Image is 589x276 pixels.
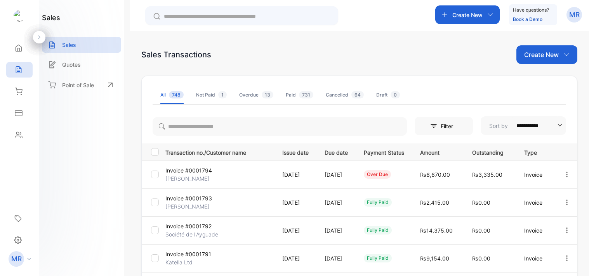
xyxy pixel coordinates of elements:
span: ₨6,670.00 [420,171,450,178]
p: Filter [441,122,458,130]
p: Transaction no./Customer name [165,147,273,157]
p: [PERSON_NAME] [165,202,209,210]
p: Invoice #0001792 [165,222,212,230]
button: Create New [435,5,500,24]
p: Due date [325,147,348,157]
p: Invoice [524,198,547,207]
div: fully paid [364,254,392,262]
div: Draft [376,91,400,98]
button: Sort by [481,116,566,135]
p: Outstanding [472,147,508,157]
span: 1 [218,91,227,98]
p: Amount [420,147,456,157]
div: fully paid [364,226,392,235]
p: Invoice #0001794 [165,166,212,174]
p: Have questions? [513,6,549,14]
span: 13 [262,91,273,98]
p: Issue date [282,147,309,157]
p: [DATE] [325,198,348,207]
a: Quotes [42,57,121,72]
p: MR [11,254,22,264]
p: Payment Status [364,147,404,157]
p: Type [524,147,547,157]
div: Cancelled [326,91,364,98]
div: Sales Transactions [141,49,211,60]
button: Create New [516,45,577,64]
p: Invoice #0001793 [165,194,212,202]
span: 731 [299,91,313,98]
span: 64 [351,91,364,98]
span: ₨14,375.00 [420,227,453,234]
div: over due [364,170,391,179]
p: [DATE] [282,171,309,179]
p: [DATE] [325,226,348,235]
p: [DATE] [325,254,348,262]
p: Create New [524,50,559,59]
span: ₨9,154.00 [420,255,449,262]
iframe: LiveChat chat widget [556,243,589,276]
p: Quotes [62,60,81,69]
p: MR [569,10,580,20]
span: 748 [169,91,184,98]
p: [DATE] [325,171,348,179]
p: Sales [62,41,76,49]
div: Paid [286,91,313,98]
span: ₨0.00 [472,255,490,262]
p: [DATE] [282,226,309,235]
p: Invoice [524,226,547,235]
h1: sales [42,12,60,23]
span: ₨2,415.00 [420,199,449,206]
p: Create New [452,11,483,19]
span: ₨0.00 [472,199,490,206]
p: Sort by [489,122,508,130]
button: MR [566,5,582,24]
span: 0 [391,91,400,98]
a: Point of Sale [42,76,121,93]
div: Not Paid [196,91,227,98]
span: ₨0.00 [472,227,490,234]
a: Sales [42,37,121,53]
p: Invoice #0001791 [165,250,211,258]
div: Overdue [239,91,273,98]
p: Katella Ltd [165,258,201,266]
div: fully paid [364,198,392,207]
img: logo [14,10,25,22]
a: Book a Demo [513,16,542,22]
p: [PERSON_NAME] [165,174,209,183]
span: ₨3,335.00 [472,171,502,178]
div: All [160,91,184,98]
p: Invoice [524,254,547,262]
p: Invoice [524,171,547,179]
p: [DATE] [282,254,309,262]
button: Filter [415,117,473,135]
p: [DATE] [282,198,309,207]
p: Société de l'Ayguade [165,230,218,238]
p: Point of Sale [62,81,94,89]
